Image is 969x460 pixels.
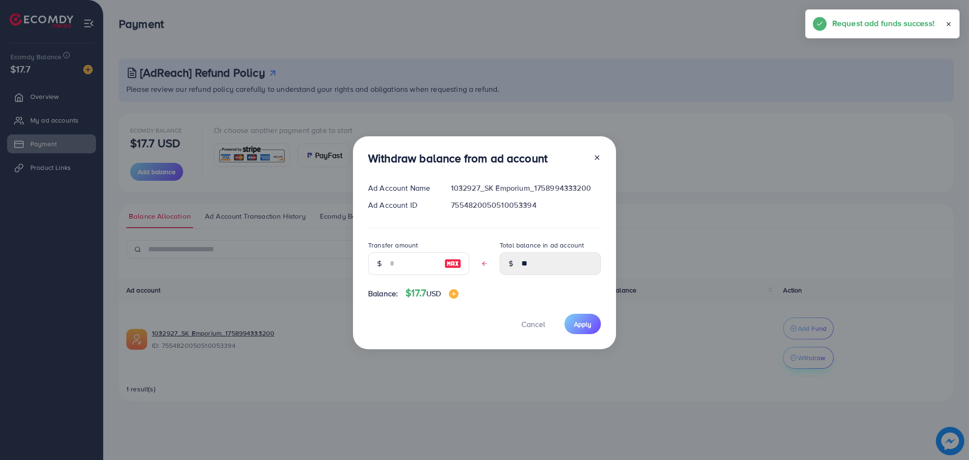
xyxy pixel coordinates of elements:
h4: $17.7 [405,287,458,299]
img: image [449,289,458,299]
div: Ad Account Name [361,183,443,194]
button: Cancel [510,314,557,334]
div: 7554820050510053394 [443,200,608,211]
h3: Withdraw balance from ad account [368,151,547,165]
div: Ad Account ID [361,200,443,211]
label: Transfer amount [368,240,418,250]
div: 1032927_SK Emporium_1758994333200 [443,183,608,194]
span: Apply [574,319,591,329]
button: Apply [564,314,601,334]
label: Total balance in ad account [500,240,584,250]
img: image [444,258,461,269]
span: USD [426,288,441,299]
span: Cancel [521,319,545,329]
h5: Request add funds success! [832,17,934,29]
span: Balance: [368,288,398,299]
